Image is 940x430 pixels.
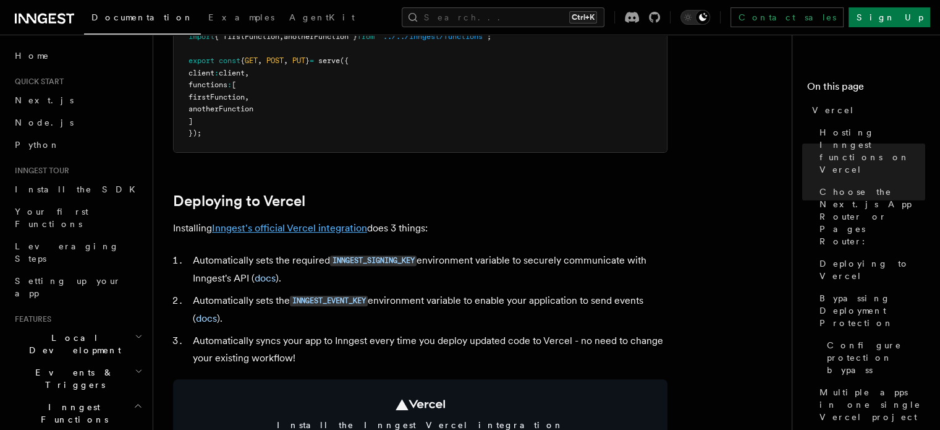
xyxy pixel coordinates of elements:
span: , [245,69,249,77]
span: from [357,32,375,41]
a: Examples [201,4,282,33]
span: }); [188,129,201,137]
span: firstFunction [188,93,245,101]
span: anotherFunction } [284,32,357,41]
kbd: Ctrl+K [569,11,597,24]
span: [ [232,80,236,89]
span: client [219,69,245,77]
li: Automatically syncs your app to Inngest every time you deploy updated code to Vercel - no need to... [189,332,667,367]
span: = [310,56,314,65]
p: Installing does 3 things: [173,220,667,237]
span: Events & Triggers [10,366,135,391]
a: Contact sales [730,7,844,27]
span: Quick start [10,77,64,87]
span: Local Development [10,332,135,356]
span: Deploying to Vercel [819,257,925,282]
a: Documentation [84,4,201,35]
code: INNGEST_EVENT_KEY [290,296,368,306]
span: import [188,32,214,41]
span: : [227,80,232,89]
button: Toggle dark mode [680,10,710,25]
span: Setting up your app [15,276,121,298]
span: functions [188,80,227,89]
span: } [305,56,310,65]
span: Hosting Inngest functions on Vercel [819,126,925,176]
span: , [279,32,284,41]
span: Home [15,49,49,62]
a: Node.js [10,111,145,134]
a: Install the SDK [10,178,145,200]
span: Install the SDK [15,184,143,194]
code: INNGEST_SIGNING_KEY [330,256,417,266]
span: Multiple apps in one single Vercel project [819,386,925,423]
span: Bypassing Deployment Protection [819,292,925,329]
span: { firstFunction [214,32,279,41]
span: Python [15,140,60,150]
li: Automatically sets the environment variable to enable your application to send events ( ). [189,292,667,327]
span: POST [266,56,284,65]
span: anotherFunction [188,105,253,113]
a: Multiple apps in one single Vercel project [815,381,925,428]
a: Configure protection bypass [822,334,925,381]
span: AgentKit [289,12,355,22]
a: Deploying to Vercel [173,192,305,210]
span: GET [245,56,258,65]
a: Your first Functions [10,200,145,235]
span: serve [318,56,340,65]
span: : [214,69,219,77]
a: Sign Up [849,7,930,27]
span: const [219,56,240,65]
span: Next.js [15,95,74,105]
span: PUT [292,56,305,65]
span: Configure protection bypass [827,339,925,376]
span: , [258,56,262,65]
span: Vercel [812,104,855,116]
a: Hosting Inngest functions on Vercel [815,121,925,181]
span: , [245,93,249,101]
li: Automatically sets the required environment variable to securely communicate with Inngest's API ( ). [189,252,667,287]
span: Choose the Next.js App Router or Pages Router: [819,186,925,247]
span: Inngest Functions [10,401,133,426]
span: { [240,56,245,65]
span: "../../inngest/functions" [379,32,487,41]
a: Python [10,134,145,156]
a: Inngest's official Vercel integration [212,222,367,234]
span: , [284,56,288,65]
a: Vercel [807,99,925,121]
span: Node.js [15,118,74,127]
a: Deploying to Vercel [815,252,925,287]
span: ] [188,117,193,126]
span: Leveraging Steps [15,241,119,264]
a: Choose the Next.js App Router or Pages Router: [815,181,925,252]
a: docs [255,272,276,284]
span: ; [487,32,491,41]
span: Features [10,314,51,324]
span: Inngest tour [10,166,69,176]
a: Setting up your app [10,270,145,304]
button: Search...Ctrl+K [402,7,604,27]
a: INNGEST_EVENT_KEY [290,295,368,306]
a: docs [196,312,217,324]
a: Leveraging Steps [10,235,145,270]
span: client [188,69,214,77]
a: AgentKit [282,4,362,33]
span: Your first Functions [15,207,88,229]
a: Next.js [10,89,145,111]
span: ({ [340,56,349,65]
button: Local Development [10,327,145,361]
a: INNGEST_SIGNING_KEY [330,254,417,266]
a: Bypassing Deployment Protection [815,287,925,334]
span: export [188,56,214,65]
h4: On this page [807,79,925,99]
span: Documentation [91,12,193,22]
span: Examples [208,12,274,22]
button: Events & Triggers [10,361,145,396]
a: Home [10,45,145,67]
